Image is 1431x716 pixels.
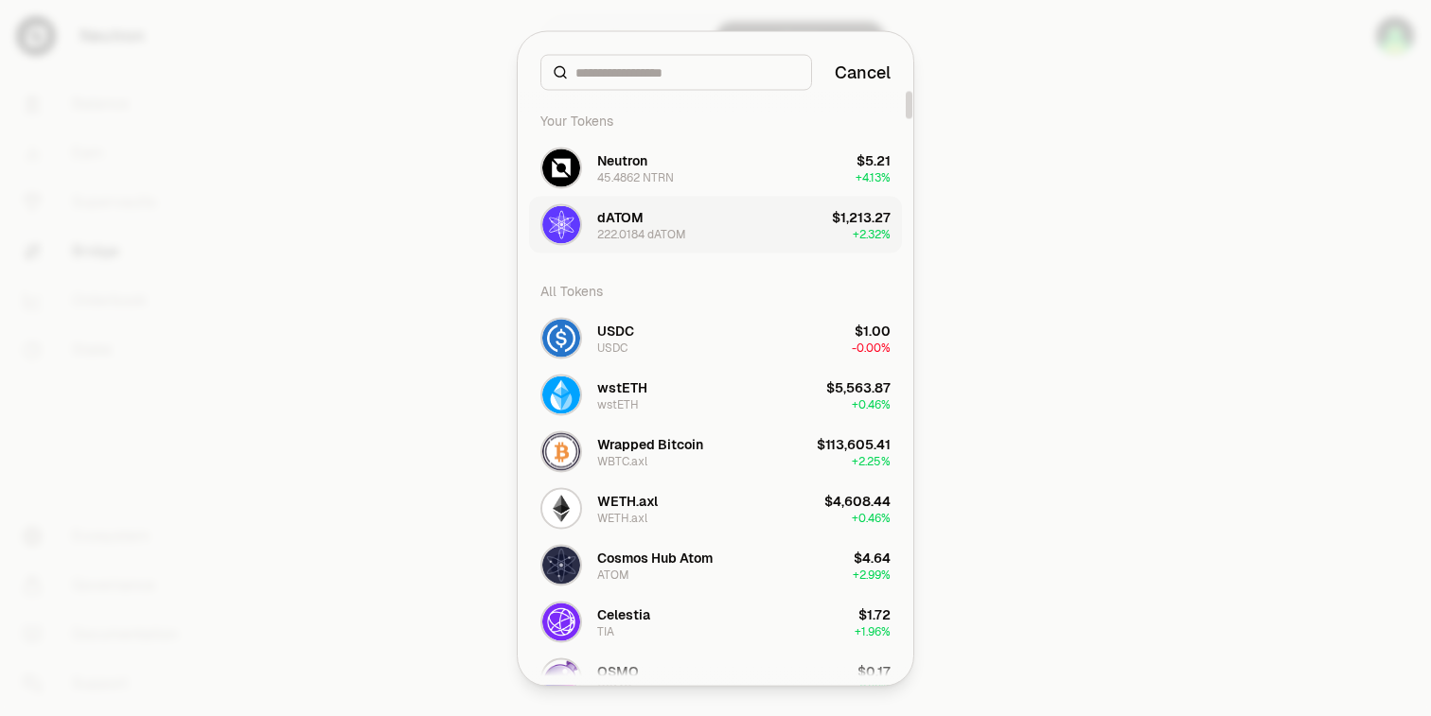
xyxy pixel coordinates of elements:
img: ATOM Logo [542,546,580,584]
div: Wrapped Bitcoin [597,434,703,453]
div: USDC [597,321,634,340]
div: Your Tokens [529,101,902,139]
div: dATOM [597,207,644,226]
div: $4.64 [854,548,891,567]
div: Neutron [597,150,647,169]
img: wstETH Logo [542,375,580,413]
button: WBTC.axl LogoWrapped BitcoinWBTC.axl$113,605.41+2.25% [529,423,902,480]
span: + 2.88% [853,680,891,695]
img: OSMO Logo [542,659,580,697]
img: WETH.axl Logo [542,489,580,527]
div: $1.00 [855,321,891,340]
span: -0.00% [852,340,891,355]
span: + 0.46% [852,510,891,525]
div: $1,213.27 [832,207,891,226]
img: WBTC.axl Logo [542,432,580,470]
div: $4,608.44 [824,491,891,510]
span: + 2.32% [853,226,891,241]
button: NTRN LogoNeutron45.4862 NTRN$5.21+4.13% [529,139,902,196]
div: WBTC.axl [597,453,647,468]
img: NTRN Logo [542,148,580,186]
span: + 0.46% [852,396,891,411]
button: wstETH LogowstETHwstETH$5,563.87+0.46% [529,366,902,423]
div: $1.72 [858,604,891,623]
div: OSMO [597,680,632,695]
div: Cosmos Hub Atom [597,548,713,567]
div: 45.4862 NTRN [597,169,674,184]
span: + 4.13% [856,169,891,184]
button: dATOM LogodATOM222.0184 dATOM$1,213.27+2.32% [529,196,902,253]
button: Cancel [835,59,891,85]
button: OSMO LogoOSMOOSMO$0.17+2.88% [529,650,902,707]
div: $5,563.87 [826,377,891,396]
div: 222.0184 dATOM [597,226,686,241]
div: USDC [597,340,627,355]
div: All Tokens [529,271,902,309]
img: USDC Logo [542,319,580,357]
div: wstETH [597,396,639,411]
div: wstETH [597,377,647,396]
div: ATOM [597,567,629,582]
span: + 2.99% [853,567,891,582]
button: USDC LogoUSDCUSDC$1.00-0.00% [529,309,902,366]
button: ATOM LogoCosmos Hub AtomATOM$4.64+2.99% [529,536,902,593]
button: TIA LogoCelestiaTIA$1.72+1.96% [529,593,902,650]
div: $113,605.41 [817,434,891,453]
div: $0.17 [857,661,891,680]
img: dATOM Logo [542,205,580,243]
div: $5.21 [857,150,891,169]
div: Celestia [597,604,650,623]
div: WETH.axl [597,510,647,525]
img: TIA Logo [542,602,580,640]
button: WETH.axl LogoWETH.axlWETH.axl$4,608.44+0.46% [529,480,902,536]
span: + 2.25% [852,453,891,468]
div: OSMO [597,661,639,680]
div: WETH.axl [597,491,658,510]
span: + 1.96% [855,623,891,638]
div: TIA [597,623,614,638]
